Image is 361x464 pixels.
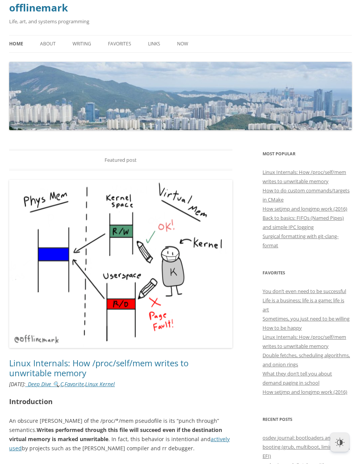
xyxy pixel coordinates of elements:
[263,333,346,350] a: Linux Internals: How /proc/self/mem writes to unwritable memory
[9,426,222,443] strong: Writes performed through this file will succeed even if the destination virtual memory is marked ...
[59,380,60,388] span: ,
[263,268,352,277] h3: Favorites
[9,396,232,407] h2: Introduction
[263,205,347,212] a: How setjmp and longjmp work (2016)
[9,62,352,130] img: offlinemark
[26,380,59,388] a: _Deep Dive 🔍
[263,288,346,295] a: You don’t even need to be successful
[84,380,85,388] span: ,
[40,35,56,52] a: About
[22,445,195,452] span: by projects such as the [PERSON_NAME] compiler and rr debugger.
[263,233,338,249] a: Surgical formatting with git-clang-format
[9,380,24,388] time: [DATE]
[108,35,131,52] a: Favorites
[63,380,64,388] span: ,
[263,324,302,331] a: How to be happy
[263,370,332,386] a: What they don’t tell you about demand paging in school
[24,380,26,388] span: :
[9,357,189,379] a: Linux Internals: How /proc/self/mem writes to unwritable memory
[9,149,232,171] div: Featured post
[9,17,352,26] h2: Life, art, and systems programming
[73,35,91,52] a: Writing
[263,415,352,424] h3: Recent Posts
[263,149,352,158] h3: Most Popular
[9,417,219,433] span: An obscure [PERSON_NAME] of the /proc/*/mem pseudofile is its “punch through” semantics.
[177,35,188,52] a: Now
[263,214,344,230] a: Back to basics: FIFOs (Named Pipes) and simple IPC logging
[263,352,350,368] a: Double fetches, scheduling algorithms, and onion rings
[263,315,350,322] a: Sometimes, you just need to be willing
[263,169,346,185] a: Linux Internals: How /proc/self/mem writes to unwritable memory
[263,187,350,203] a: How to do custom commands/targets in CMake
[85,380,115,388] a: Linux Kernel
[64,380,84,388] a: Favorite
[263,388,347,395] a: How setjmp and longjmp work (2016)
[108,435,211,443] span: . In fact, this behavior is intentional and
[148,35,160,52] a: Links
[9,35,23,52] a: Home
[60,380,63,388] a: C
[263,297,344,313] a: Life is a business; life is a game; life is art
[263,434,350,459] a: osdev journal: bootloaders and booting (grub, multiboot, limine, BIOS, EFI)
